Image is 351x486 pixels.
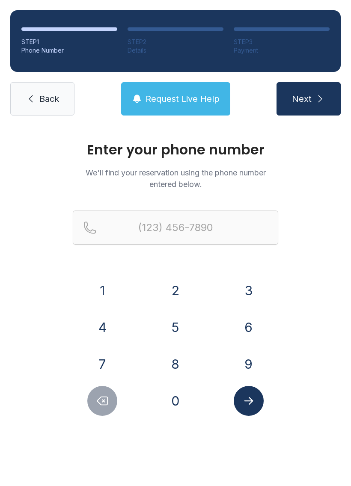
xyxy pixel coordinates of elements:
[21,46,117,55] div: Phone Number
[234,386,264,416] button: Submit lookup form
[234,276,264,305] button: 3
[87,386,117,416] button: Delete number
[39,93,59,105] span: Back
[161,276,190,305] button: 2
[87,276,117,305] button: 1
[234,349,264,379] button: 9
[234,38,330,46] div: STEP 3
[73,143,278,157] h1: Enter your phone number
[128,46,223,55] div: Details
[161,386,190,416] button: 0
[73,167,278,190] p: We'll find your reservation using the phone number entered below.
[292,93,312,105] span: Next
[128,38,223,46] div: STEP 2
[87,349,117,379] button: 7
[21,38,117,46] div: STEP 1
[146,93,220,105] span: Request Live Help
[73,210,278,245] input: Reservation phone number
[234,312,264,342] button: 6
[161,312,190,342] button: 5
[87,312,117,342] button: 4
[161,349,190,379] button: 8
[234,46,330,55] div: Payment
